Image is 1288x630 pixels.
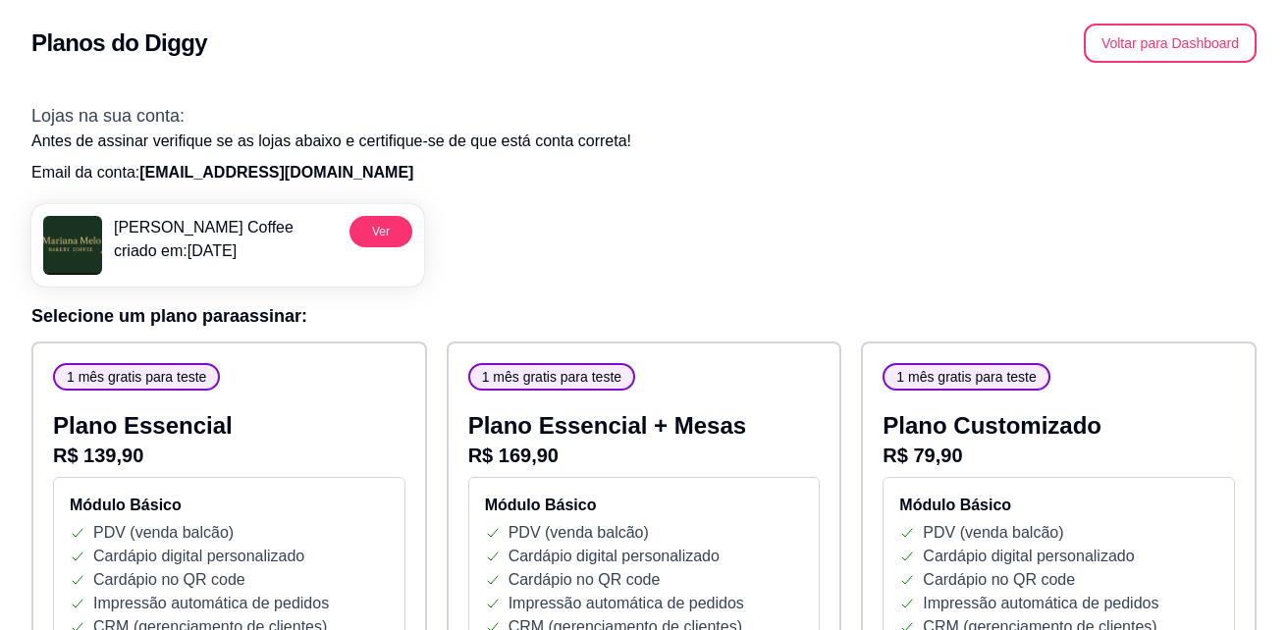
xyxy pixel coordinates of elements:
span: 1 mês gratis para teste [888,367,1044,387]
img: menu logo [43,216,102,275]
p: Impressão automática de pedidos [923,592,1158,615]
p: Cardápio digital personalizado [509,545,720,568]
button: Ver [349,216,412,247]
h4: Módulo Básico [70,494,389,517]
p: R$ 79,90 [883,442,1235,469]
p: R$ 169,90 [468,442,821,469]
span: 1 mês gratis para teste [474,367,629,387]
h3: Selecione um plano para assinar : [31,302,1257,330]
p: Plano Essencial [53,410,405,442]
button: Voltar para Dashboard [1084,24,1257,63]
p: PDV (venda balcão) [923,521,1063,545]
h3: Lojas na sua conta: [31,102,1257,130]
p: Cardápio no QR code [509,568,661,592]
p: Cardápio no QR code [923,568,1075,592]
p: R$ 139,90 [53,442,405,469]
span: [EMAIL_ADDRESS][DOMAIN_NAME] [139,164,413,181]
p: Antes de assinar verifique se as lojas abaixo e certifique-se de que está conta correta! [31,130,1257,153]
h2: Planos do Diggy [31,27,207,59]
p: Plano Customizado [883,410,1235,442]
p: Cardápio no QR code [93,568,245,592]
p: criado em: [DATE] [114,239,294,263]
span: 1 mês gratis para teste [59,367,214,387]
p: Cardápio digital personalizado [93,545,304,568]
p: PDV (venda balcão) [509,521,649,545]
p: Email da conta: [31,161,1257,184]
p: Impressão automática de pedidos [509,592,744,615]
p: PDV (venda balcão) [93,521,234,545]
p: Plano Essencial + Mesas [468,410,821,442]
p: Cardápio digital personalizado [923,545,1134,568]
h4: Módulo Básico [899,494,1218,517]
p: Impressão automática de pedidos [93,592,329,615]
a: menu logo[PERSON_NAME] Coffeecriado em:[DATE]Ver [31,204,424,287]
h4: Módulo Básico [485,494,804,517]
p: [PERSON_NAME] Coffee [114,216,294,239]
a: Voltar para Dashboard [1084,34,1257,51]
